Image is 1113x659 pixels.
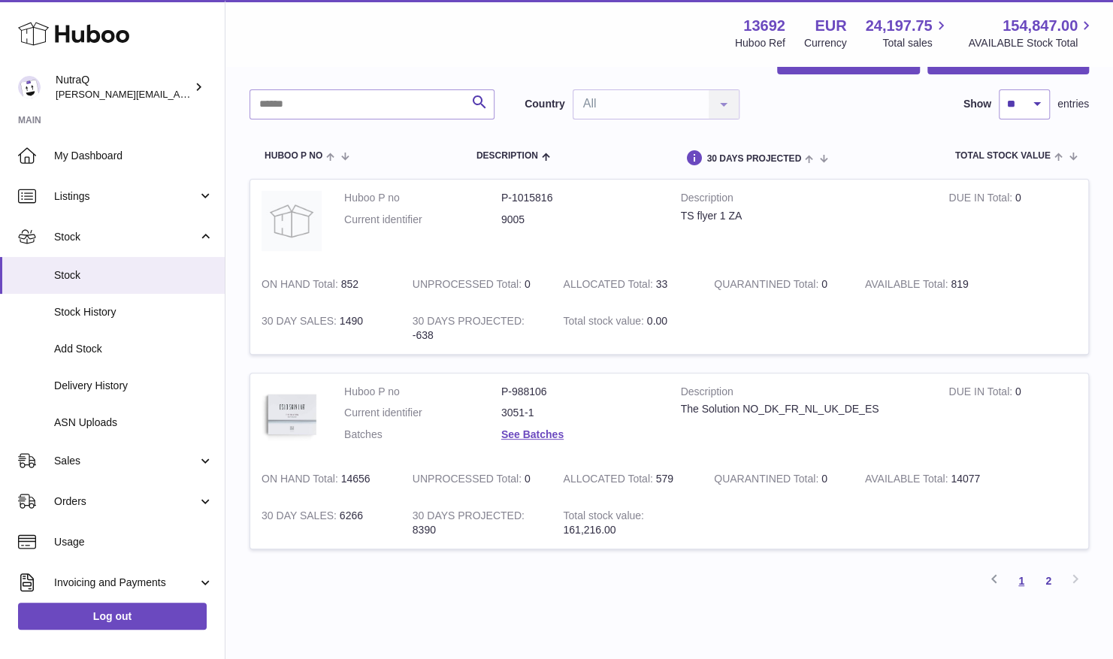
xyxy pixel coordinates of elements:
strong: 30 DAY SALES [262,315,340,331]
dt: Huboo P no [344,191,501,205]
span: Invoicing and Payments [54,576,198,590]
dt: Current identifier [344,406,501,420]
span: Stock History [54,305,213,319]
strong: ALLOCATED Total [563,278,655,294]
span: Orders [54,494,198,509]
dd: P-1015816 [501,191,658,205]
a: 2 [1035,567,1062,594]
strong: 13692 [743,16,785,36]
div: Huboo Ref [735,36,785,50]
span: ASN Uploads [54,416,213,430]
span: 0 [821,278,827,290]
span: 30 DAYS PROJECTED [706,154,801,164]
td: 579 [552,461,703,497]
span: [PERSON_NAME][EMAIL_ADDRESS][DOMAIN_NAME] [56,88,301,100]
td: 852 [250,266,401,303]
strong: 30 DAYS PROJECTED [413,315,525,331]
img: product image [262,191,322,251]
td: 14656 [250,461,401,497]
span: Huboo P no [265,151,322,161]
img: vivek.pathiyath@nutraq.com [18,76,41,98]
strong: UNPROCESSED Total [413,278,525,294]
span: 161,216.00 [563,524,615,536]
span: My Dashboard [54,149,213,163]
span: Total sales [882,36,949,50]
label: Country [525,97,565,111]
span: 154,847.00 [1003,16,1078,36]
strong: AVAILABLE Total [865,473,951,488]
strong: 30 DAY SALES [262,509,340,525]
strong: QUARANTINED Total [714,278,821,294]
a: See Batches [501,428,564,440]
dd: 9005 [501,213,658,227]
img: product image [262,385,322,445]
a: Log out [18,603,207,630]
div: Currency [804,36,847,50]
td: 14077 [854,461,1005,497]
strong: ALLOCATED Total [563,473,655,488]
strong: EUR [815,16,846,36]
strong: DUE IN Total [948,385,1015,401]
a: 24,197.75 Total sales [865,16,949,50]
span: Stock [54,268,213,283]
div: The Solution NO_DK_FR_NL_UK_DE_ES [681,402,927,416]
td: 0 [401,461,552,497]
label: Show [963,97,991,111]
td: 1490 [250,303,401,354]
strong: ON HAND Total [262,473,341,488]
td: 0 [401,266,552,303]
div: NutraQ [56,73,191,101]
strong: Total stock value [563,509,643,525]
strong: ON HAND Total [262,278,341,294]
strong: DUE IN Total [948,192,1015,207]
td: 819 [854,266,1005,303]
div: TS flyer 1 ZA [681,209,927,223]
td: 0 [937,373,1088,461]
span: Add Stock [54,342,213,356]
td: -638 [401,303,552,354]
strong: Total stock value [563,315,646,331]
strong: Description [681,191,927,209]
strong: AVAILABLE Total [865,278,951,294]
dd: P-988106 [501,385,658,399]
a: 154,847.00 AVAILABLE Stock Total [968,16,1095,50]
span: Total stock value [955,151,1051,161]
strong: 30 DAYS PROJECTED [413,509,525,525]
strong: Description [681,385,927,403]
td: 33 [552,266,703,303]
a: 1 [1008,567,1035,594]
span: 0 [821,473,827,485]
dt: Huboo P no [344,385,501,399]
strong: QUARANTINED Total [714,473,821,488]
dt: Batches [344,428,501,442]
span: Sales [54,454,198,468]
span: 0.00 [647,315,667,327]
td: 6266 [250,497,401,549]
span: entries [1057,97,1089,111]
span: Delivery History [54,379,213,393]
dt: Current identifier [344,213,501,227]
span: 24,197.75 [865,16,932,36]
span: Description [476,151,538,161]
span: Usage [54,535,213,549]
dd: 3051-1 [501,406,658,420]
td: 8390 [401,497,552,549]
strong: UNPROCESSED Total [413,473,525,488]
span: Listings [54,189,198,204]
td: 0 [937,180,1088,266]
span: Stock [54,230,198,244]
span: AVAILABLE Stock Total [968,36,1095,50]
